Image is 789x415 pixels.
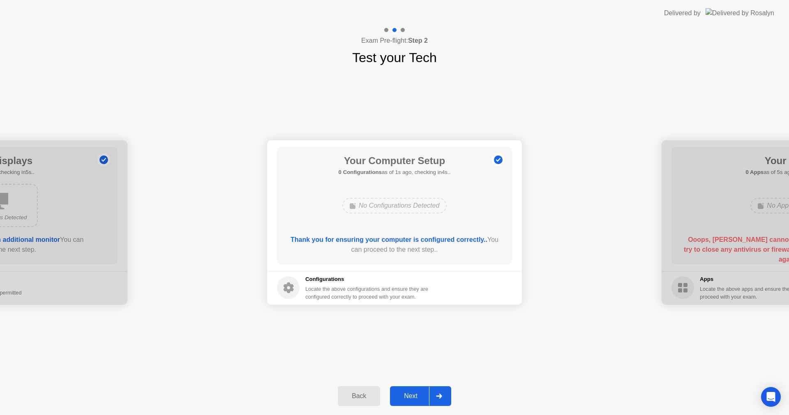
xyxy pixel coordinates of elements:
b: Step 2 [408,37,428,44]
div: Locate the above configurations and ensure they are configured correctly to proceed with your exam. [305,285,430,301]
h5: as of 1s ago, checking in4s.. [339,168,451,176]
div: You can proceed to the next step.. [289,235,501,255]
h5: Configurations [305,275,430,283]
b: Thank you for ensuring your computer is configured correctly.. [291,236,487,243]
h1: Your Computer Setup [339,153,451,168]
div: Delivered by [664,8,701,18]
b: 0 Configurations [339,169,382,175]
div: Back [340,392,378,400]
h1: Test your Tech [352,48,437,67]
img: Delivered by Rosalyn [706,8,774,18]
div: No Configurations Detected [342,198,447,213]
h4: Exam Pre-flight: [361,36,428,46]
div: Next [392,392,429,400]
button: Back [338,386,380,406]
button: Next [390,386,451,406]
div: Open Intercom Messenger [761,387,781,407]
